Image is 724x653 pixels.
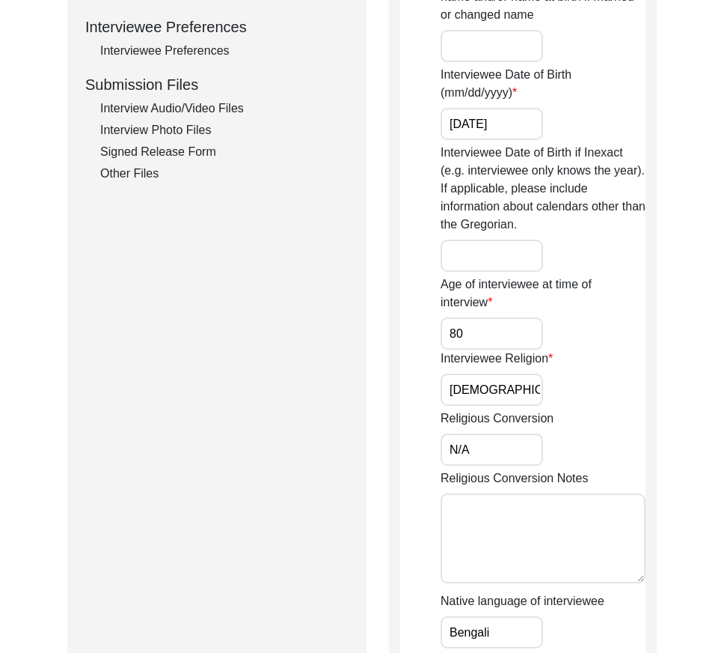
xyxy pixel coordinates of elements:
[441,66,645,102] label: Interviewee Date of Birth (mm/dd/yyyy)
[441,592,604,610] label: Native language of interviewee
[100,100,349,118] div: Interview Audio/Video Files
[100,42,349,60] div: Interviewee Preferences
[441,410,553,428] label: Religious Conversion
[85,73,349,96] div: Submission Files
[441,350,553,368] label: Interviewee Religion
[441,470,588,488] label: Religious Conversion Notes
[100,165,349,183] div: Other Files
[85,16,349,38] div: Interviewee Preferences
[100,143,349,161] div: Signed Release Form
[100,121,349,139] div: Interview Photo Files
[441,144,645,234] label: Interviewee Date of Birth if Inexact (e.g. interviewee only knows the year). If applicable, pleas...
[441,276,645,312] label: Age of interviewee at time of interview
